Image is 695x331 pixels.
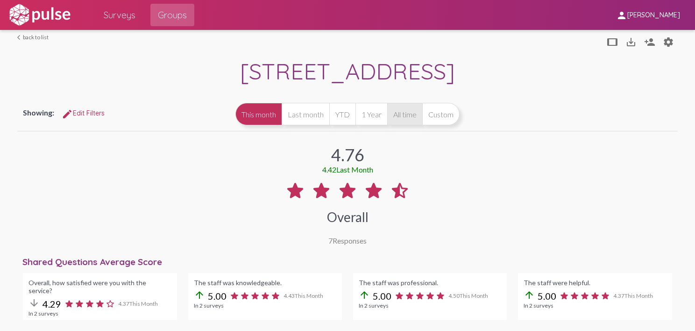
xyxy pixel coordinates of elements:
[640,32,659,51] button: Person
[460,292,488,299] span: This Month
[448,292,488,299] span: 4.50
[62,109,105,117] span: Edit Filters
[422,103,460,125] button: Custom
[359,279,501,287] div: The staff was professional.
[524,302,666,309] div: In 2 surveys
[17,34,49,41] a: back to list
[17,35,23,40] mat-icon: arrow_back_ios
[194,289,205,301] mat-icon: arrow_upward
[22,256,678,267] div: Shared Questions Average Score
[359,289,370,301] mat-icon: arrow_upward
[282,103,329,125] button: Last month
[328,236,367,245] div: Responses
[355,103,387,125] button: 1 Year
[627,11,680,20] span: [PERSON_NAME]
[328,236,333,245] span: 7
[624,292,653,299] span: This Month
[194,279,336,287] div: The staff was knowledgeable.
[616,10,627,21] mat-icon: person
[336,165,373,174] span: Last Month
[118,300,158,307] span: 4.37
[43,298,61,309] span: 4.29
[538,290,556,302] span: 5.00
[7,3,72,27] img: white-logo.svg
[17,57,678,87] div: [STREET_ADDRESS]
[607,36,618,48] mat-icon: tablet
[194,302,336,309] div: In 2 surveys
[663,36,674,48] mat-icon: Person
[208,290,227,302] span: 5.00
[54,105,112,122] button: Edit FiltersEdit Filters
[329,103,355,125] button: YTD
[387,103,422,125] button: All time
[644,36,655,48] mat-icon: Person
[331,144,364,165] div: 4.76
[625,36,637,48] mat-icon: Download
[524,279,666,287] div: The staff were helpful.
[613,292,653,299] span: 4.37
[609,6,688,23] button: [PERSON_NAME]
[150,4,194,26] a: Groups
[23,108,54,117] span: Showing:
[104,7,135,23] span: Surveys
[62,108,73,120] mat-icon: Edit Filters
[322,165,373,174] div: 4.42
[284,292,323,299] span: 4.43
[158,7,187,23] span: Groups
[129,300,158,307] span: This Month
[96,4,143,26] a: Surveys
[373,290,391,302] span: 5.00
[235,103,282,125] button: This month
[327,209,369,225] div: Overall
[603,32,622,51] button: tablet
[28,310,171,317] div: In 2 surveys
[28,279,171,295] div: Overall, how satisfied were you with the service?
[359,302,501,309] div: In 2 surveys
[659,32,678,51] button: Person
[295,292,323,299] span: This Month
[28,297,40,309] mat-icon: arrow_downward
[622,32,640,51] button: Download
[524,289,535,301] mat-icon: arrow_upward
